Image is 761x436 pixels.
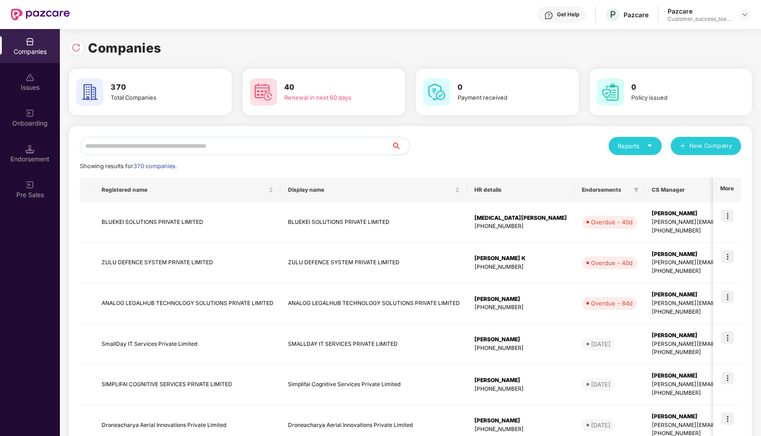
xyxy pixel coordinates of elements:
[250,78,277,106] img: svg+xml;base64,PHN2ZyB4bWxucz0iaHR0cDovL3d3dy53My5vcmcvMjAwMC9zdmciIHdpZHRoPSI2MCIgaGVpZ2h0PSI2MC...
[474,385,567,393] div: [PHONE_NUMBER]
[281,178,467,202] th: Display name
[80,163,177,170] span: Showing results for
[721,372,734,384] img: icon
[721,291,734,303] img: icon
[624,10,649,19] div: Pazcare
[391,142,410,150] span: search
[458,93,554,102] div: Payment received
[94,324,281,365] td: SmallDay IT Services Private Limited
[72,43,81,52] img: svg+xml;base64,PHN2ZyBpZD0iUmVsb2FkLTMyeDMyIiB4bWxucz0iaHR0cDovL3d3dy53My5vcmcvMjAwMC9zdmciIHdpZH...
[474,344,567,353] div: [PHONE_NUMBER]
[281,243,467,284] td: ZULU DEFENCE SYSTEM PRIVATE LIMITED
[591,299,633,308] div: Overdue - 84d
[618,141,653,150] div: Reports
[474,263,567,271] div: [PHONE_NUMBER]
[610,9,616,20] span: P
[88,38,161,58] h1: Companies
[391,137,410,155] button: search
[11,9,70,20] img: New Pazcare Logo
[713,178,741,202] th: More
[25,145,34,154] img: svg+xml;base64,PHN2ZyB3aWR0aD0iMTQuNSIgaGVpZ2h0PSIxNC41IiB2aWV3Qm94PSIwIDAgMTYgMTYiIGZpbGw9Im5vbm...
[467,178,575,202] th: HR details
[591,339,610,349] div: [DATE]
[474,303,567,312] div: [PHONE_NUMBER]
[288,186,453,194] span: Display name
[631,93,727,102] div: Policy issued
[111,93,207,102] div: Total Companies
[423,78,450,106] img: svg+xml;base64,PHN2ZyB4bWxucz0iaHR0cDovL3d3dy53My5vcmcvMjAwMC9zdmciIHdpZHRoPSI2MCIgaGVpZ2h0PSI2MC...
[671,137,741,155] button: plusNew Company
[284,93,380,102] div: Renewal in next 60 days
[591,380,610,389] div: [DATE]
[721,412,734,425] img: icon
[582,186,630,194] span: Endorsements
[474,222,567,231] div: [PHONE_NUMBER]
[680,143,686,150] span: plus
[111,82,207,93] h3: 370
[94,243,281,284] td: ZULU DEFENCE SYSTEM PRIVATE LIMITED
[474,335,567,344] div: [PERSON_NAME]
[597,78,624,106] img: svg+xml;base64,PHN2ZyB4bWxucz0iaHR0cDovL3d3dy53My5vcmcvMjAwMC9zdmciIHdpZHRoPSI2MCIgaGVpZ2h0PSI2MC...
[284,82,380,93] h3: 40
[25,109,34,118] img: svg+xml;base64,PHN2ZyB3aWR0aD0iMjAiIGhlaWdodD0iMjAiIHZpZXdCb3g9IjAgMCAyMCAyMCIgZmlsbD0ibm9uZSIgeG...
[632,184,641,195] span: filter
[557,11,579,18] div: Get Help
[631,82,727,93] h3: 0
[94,178,281,202] th: Registered name
[591,258,633,267] div: Overdue - 40d
[721,250,734,263] img: icon
[94,364,281,405] td: SIMPLIFAI COGNITIVE SERVICES PRIVATE LIMITED
[94,202,281,243] td: BLUEKEI SOLUTIONS PRIVATE LIMITED
[25,37,34,46] img: svg+xml;base64,PHN2ZyBpZD0iQ29tcGFuaWVzIiB4bWxucz0iaHR0cDovL3d3dy53My5vcmcvMjAwMC9zdmciIHdpZHRoPS...
[544,11,553,20] img: svg+xml;base64,PHN2ZyBpZD0iSGVscC0zMngzMiIgeG1sbnM9Imh0dHA6Ly93d3cudzMub3JnLzIwMDAvc3ZnIiB3aWR0aD...
[281,324,467,365] td: SMALLDAY IT SERVICES PRIVATE LIMITED
[474,254,567,263] div: [PERSON_NAME] K
[133,163,177,170] span: 370 companies.
[591,218,633,227] div: Overdue - 40d
[474,295,567,304] div: [PERSON_NAME]
[634,187,639,193] span: filter
[668,15,731,23] div: Customer_success_team_lead
[76,78,103,106] img: svg+xml;base64,PHN2ZyB4bWxucz0iaHR0cDovL3d3dy53My5vcmcvMjAwMC9zdmciIHdpZHRoPSI2MCIgaGVpZ2h0PSI2MC...
[474,417,567,425] div: [PERSON_NAME]
[721,331,734,344] img: icon
[474,425,567,434] div: [PHONE_NUMBER]
[25,180,34,189] img: svg+xml;base64,PHN2ZyB3aWR0aD0iMjAiIGhlaWdodD0iMjAiIHZpZXdCb3g9IjAgMCAyMCAyMCIgZmlsbD0ibm9uZSIgeG...
[689,141,732,150] span: New Company
[741,11,748,18] img: svg+xml;base64,PHN2ZyBpZD0iRHJvcGRvd24tMzJ4MzIiIHhtbG5zPSJodHRwOi8vd3d3LnczLm9yZy8yMDAwL3N2ZyIgd2...
[281,283,467,324] td: ANALOG LEGALHUB TECHNOLOGY SOLUTIONS PRIVATE LIMITED
[721,209,734,222] img: icon
[458,82,554,93] h3: 0
[474,214,567,223] div: [MEDICAL_DATA][PERSON_NAME]
[591,421,610,430] div: [DATE]
[25,73,34,82] img: svg+xml;base64,PHN2ZyBpZD0iSXNzdWVzX2Rpc2FibGVkIiB4bWxucz0iaHR0cDovL3d3dy53My5vcmcvMjAwMC9zdmciIH...
[668,7,731,15] div: Pazcare
[474,376,567,385] div: [PERSON_NAME]
[647,143,653,149] span: caret-down
[102,186,267,194] span: Registered name
[281,364,467,405] td: Simplifai Cognitive Services Private Limited
[94,283,281,324] td: ANALOG LEGALHUB TECHNOLOGY SOLUTIONS PRIVATE LIMITED
[281,202,467,243] td: BLUEKEI SOLUTIONS PRIVATE LIMITED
